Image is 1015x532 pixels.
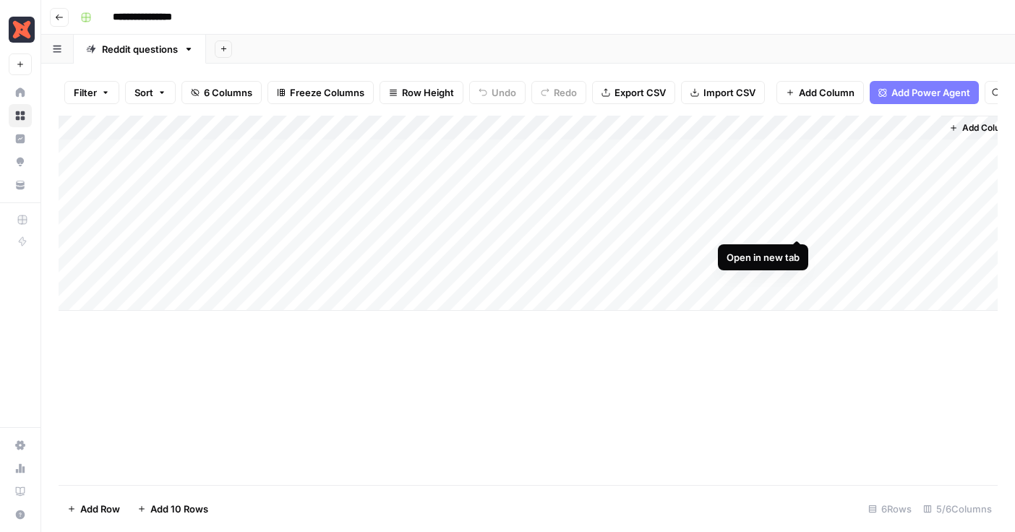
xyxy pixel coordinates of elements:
span: Add Row [80,502,120,516]
span: Add Column [962,121,1013,134]
span: Export CSV [614,85,666,100]
span: Sort [134,85,153,100]
a: Settings [9,434,32,457]
span: Filter [74,85,97,100]
a: Usage [9,457,32,480]
button: Row Height [380,81,463,104]
img: Marketing - dbt Labs Logo [9,17,35,43]
button: 6 Columns [181,81,262,104]
button: Workspace: Marketing - dbt Labs [9,12,32,48]
a: Learning Hub [9,480,32,503]
button: Add Column [776,81,864,104]
a: Browse [9,104,32,127]
div: 5/6 Columns [917,497,998,520]
a: Insights [9,127,32,150]
div: Reddit questions [102,42,178,56]
span: Add Power Agent [891,85,970,100]
button: Add Power Agent [870,81,979,104]
button: Add Row [59,497,129,520]
span: Redo [554,85,577,100]
div: Open in new tab [727,250,800,265]
a: Your Data [9,173,32,197]
button: Undo [469,81,526,104]
button: Export CSV [592,81,675,104]
a: Opportunities [9,150,32,173]
a: Reddit questions [74,35,206,64]
span: Row Height [402,85,454,100]
button: Sort [125,81,176,104]
button: Freeze Columns [267,81,374,104]
span: Add 10 Rows [150,502,208,516]
button: Redo [531,81,586,104]
button: Add 10 Rows [129,497,217,520]
div: 6 Rows [862,497,917,520]
span: Undo [492,85,516,100]
span: Freeze Columns [290,85,364,100]
a: Home [9,81,32,104]
span: Add Column [799,85,855,100]
button: Import CSV [681,81,765,104]
button: Filter [64,81,119,104]
span: 6 Columns [204,85,252,100]
button: Help + Support [9,503,32,526]
span: Import CSV [703,85,755,100]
